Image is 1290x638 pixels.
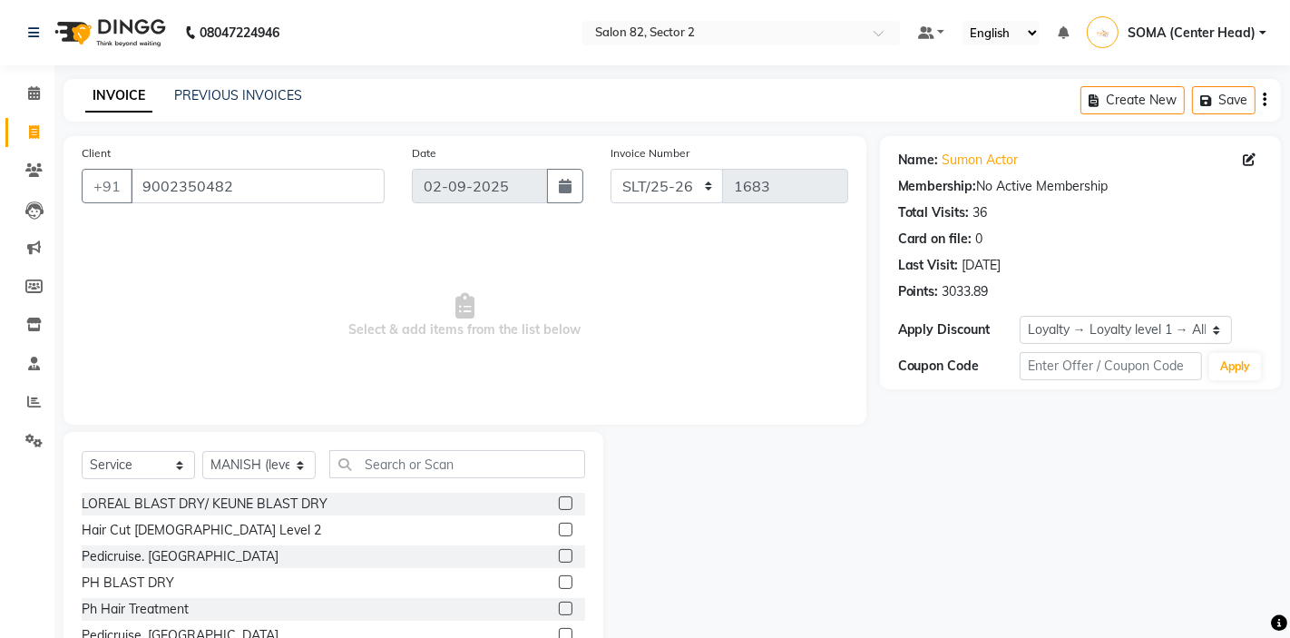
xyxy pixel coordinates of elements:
div: 36 [973,203,988,222]
a: Sumon Actor [943,151,1019,170]
a: PREVIOUS INVOICES [174,87,302,103]
input: Search or Scan [329,450,585,478]
div: Ph Hair Treatment [82,600,189,619]
button: Save [1192,86,1256,114]
div: Total Visits: [898,203,970,222]
button: +91 [82,169,132,203]
button: Create New [1080,86,1185,114]
div: Last Visit: [898,256,959,275]
label: Invoice Number [611,145,689,162]
div: Coupon Code [898,357,1020,376]
button: Apply [1209,353,1261,380]
div: No Active Membership [898,177,1263,196]
div: Membership: [898,177,977,196]
b: 08047224946 [200,7,279,58]
img: logo [46,7,171,58]
span: SOMA (Center Head) [1128,24,1256,43]
div: Apply Discount [898,320,1020,339]
div: PH BLAST DRY [82,574,174,593]
div: 3033.89 [943,282,989,301]
div: LOREAL BLAST DRY/ KEUNE BLAST DRY [82,495,327,514]
span: Select & add items from the list below [82,225,848,407]
a: INVOICE [85,80,152,113]
label: Date [412,145,436,162]
div: Hair Cut [DEMOGRAPHIC_DATA] Level 2 [82,521,321,540]
div: Card on file: [898,230,972,249]
div: 0 [976,230,983,249]
img: SOMA (Center Head) [1087,16,1119,48]
div: [DATE] [963,256,1002,275]
label: Client [82,145,111,162]
div: Name: [898,151,939,170]
input: Search by Name/Mobile/Email/Code [131,169,385,203]
div: Points: [898,282,939,301]
div: Pedicruise. [GEOGRAPHIC_DATA] [82,547,279,566]
input: Enter Offer / Coupon Code [1020,352,1202,380]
